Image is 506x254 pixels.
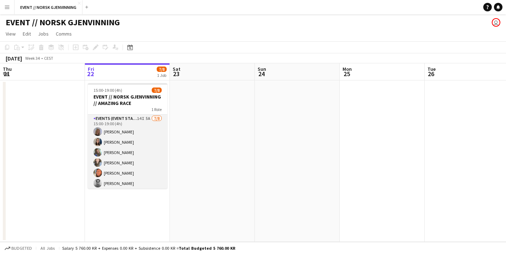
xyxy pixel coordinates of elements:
div: CEST [44,55,53,61]
a: Comms [53,29,75,38]
a: Edit [20,29,34,38]
span: 7/8 [157,67,167,72]
span: Mon [343,66,352,72]
span: View [6,31,16,37]
span: Edit [23,31,31,37]
h1: EVENT // NORSK GJENVINNING [6,17,120,28]
span: All jobs [39,245,56,251]
a: View [3,29,18,38]
span: 1 Role [151,107,162,112]
span: Comms [56,31,72,37]
span: Sat [173,66,181,72]
span: 15:00-19:00 (4h) [93,88,122,93]
app-card-role: Events (Event Staff)14I5A7/815:00-19:00 (4h)[PERSON_NAME][PERSON_NAME][PERSON_NAME][PERSON_NAME][... [88,115,167,211]
button: EVENT // NORSK GJENVINNING [15,0,82,14]
span: Budgeted [11,246,32,251]
a: Jobs [35,29,52,38]
span: 23 [172,70,181,78]
span: Sun [258,66,266,72]
button: Budgeted [4,244,33,252]
span: 21 [2,70,12,78]
span: 26 [426,70,436,78]
div: [DATE] [6,55,22,62]
span: 25 [341,70,352,78]
span: Total Budgeted 5 760.00 KR [179,245,235,251]
div: 1 Job [157,73,166,78]
app-user-avatar: Rikke Bjørneng [492,18,500,27]
span: 24 [257,70,266,78]
h3: EVENT // NORSK GJENVINNING // AMAZING RACE [88,94,167,106]
app-job-card: 15:00-19:00 (4h)7/8EVENT // NORSK GJENVINNING // AMAZING RACE1 RoleEvents (Event Staff)14I5A7/815... [88,83,167,189]
span: 22 [87,70,94,78]
div: Salary 5 760.00 KR + Expenses 0.00 KR + Subsistence 0.00 KR = [62,245,235,251]
span: Thu [3,66,12,72]
span: Tue [427,66,436,72]
span: Fri [88,66,94,72]
span: 7/8 [152,88,162,93]
span: Week 34 [23,55,41,61]
span: Jobs [38,31,49,37]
